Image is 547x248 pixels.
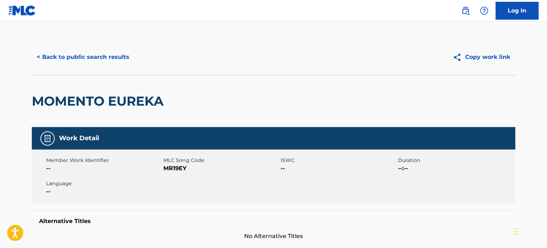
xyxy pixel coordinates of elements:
div: Drag [513,221,518,242]
img: Work Detail [43,134,52,143]
span: Member Work Identifier [46,157,162,164]
img: search [461,6,470,15]
span: No Alternative Titles [32,232,515,241]
h5: Alternative Titles [39,218,508,225]
span: --:-- [398,164,513,173]
span: -- [281,164,396,173]
span: ISWC [281,157,396,164]
img: help [480,6,488,15]
img: Copy work link [453,53,465,62]
a: Log In [496,2,538,20]
button: < Back to public search results [32,48,134,66]
iframe: Chat Widget [511,214,547,248]
span: -- [46,164,162,173]
a: Public Search [458,4,473,18]
img: MLC Logo [9,5,36,16]
span: -- [46,187,162,196]
h5: Work Detail [59,134,99,142]
span: MLC Song Code [163,157,279,164]
span: MR19EY [163,164,279,173]
button: Copy work link [448,48,515,66]
span: Language [46,180,162,187]
h2: MOMENTO EUREKA [32,93,167,109]
span: Duration [398,157,513,164]
div: Help [477,4,491,18]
